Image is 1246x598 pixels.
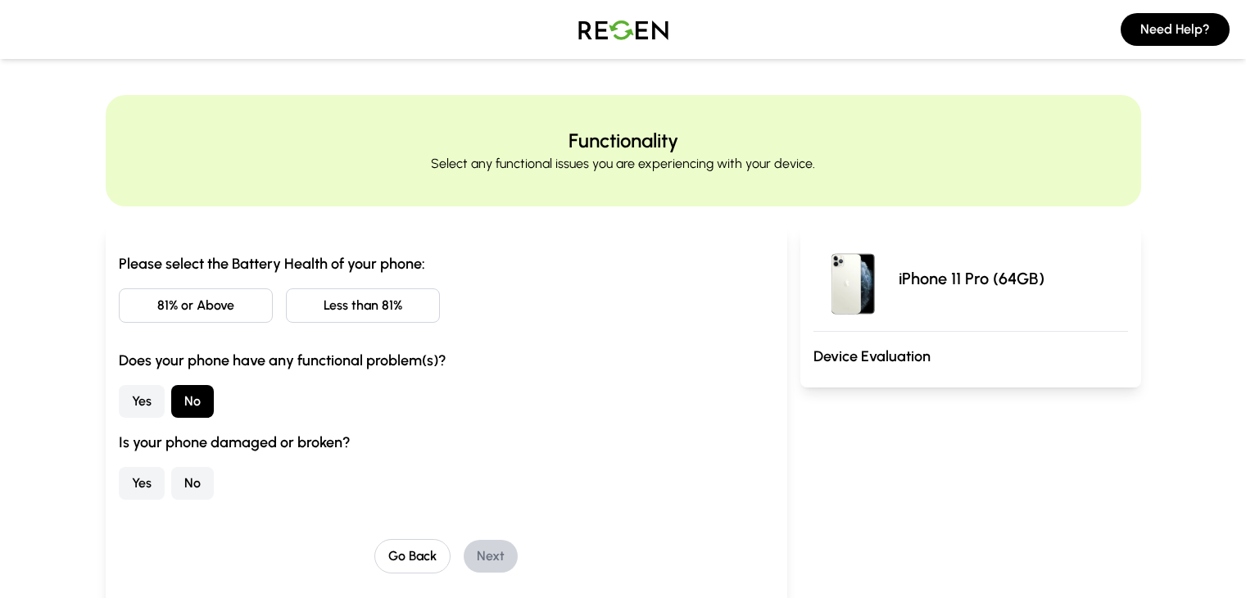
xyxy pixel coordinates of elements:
[569,128,678,154] h2: Functionality
[119,467,165,500] button: Yes
[119,288,273,323] button: 81% or Above
[171,467,214,500] button: No
[899,267,1044,290] p: iPhone 11 Pro (64GB)
[813,239,892,318] img: iPhone 11 Pro
[119,431,774,454] h3: Is your phone damaged or broken?
[813,345,1128,368] h3: Device Evaluation
[119,385,165,418] button: Yes
[464,540,518,573] button: Next
[566,7,681,52] img: Logo
[119,252,774,275] h3: Please select the Battery Health of your phone:
[1121,13,1230,46] button: Need Help?
[171,385,214,418] button: No
[431,154,815,174] p: Select any functional issues you are experiencing with your device.
[119,349,774,372] h3: Does your phone have any functional problem(s)?
[374,539,451,573] button: Go Back
[286,288,440,323] button: Less than 81%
